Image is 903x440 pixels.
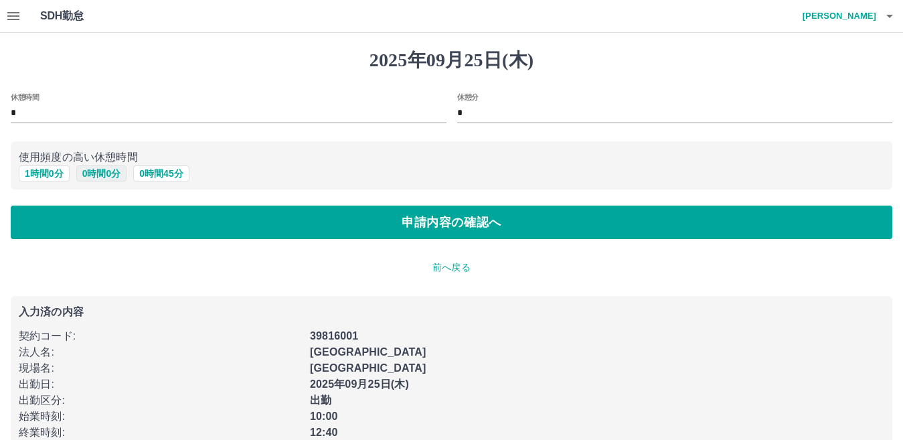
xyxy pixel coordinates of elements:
p: 始業時刻 : [19,409,302,425]
p: 出勤日 : [19,376,302,392]
label: 休憩分 [457,92,479,102]
b: [GEOGRAPHIC_DATA] [310,346,426,358]
button: 申請内容の確認へ [11,206,892,239]
p: 法人名 : [19,344,302,360]
p: 使用頻度の高い休憩時間 [19,149,884,165]
p: 契約コード : [19,328,302,344]
p: 現場名 : [19,360,302,376]
b: 10:00 [310,411,338,422]
p: 出勤区分 : [19,392,302,409]
button: 1時間0分 [19,165,70,181]
h1: 2025年09月25日(木) [11,49,892,72]
b: [GEOGRAPHIC_DATA] [310,362,426,374]
button: 0時間0分 [76,165,127,181]
p: 入力済の内容 [19,307,884,317]
b: 39816001 [310,330,358,342]
b: 2025年09月25日(木) [310,378,409,390]
p: 前へ戻る [11,261,892,275]
b: 12:40 [310,427,338,438]
label: 休憩時間 [11,92,39,102]
button: 0時間45分 [133,165,189,181]
b: 出勤 [310,394,331,406]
